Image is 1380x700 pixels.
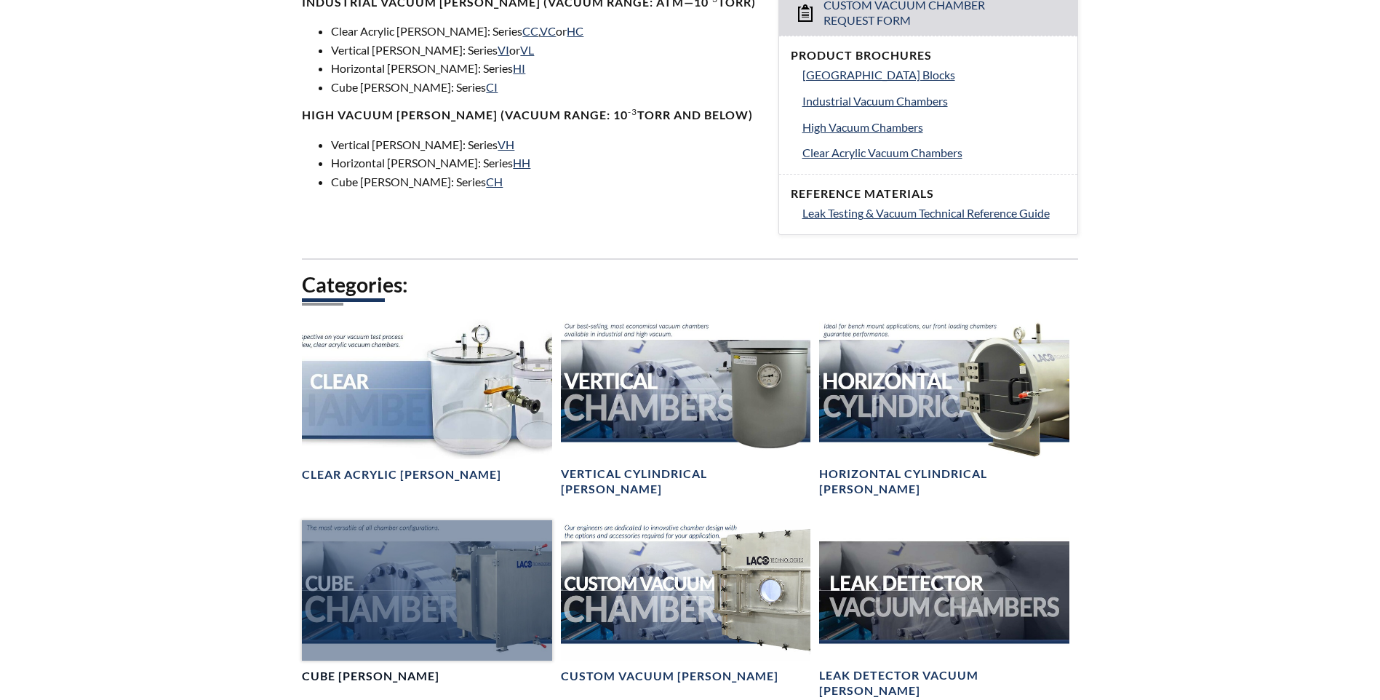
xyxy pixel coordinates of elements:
[561,319,810,497] a: Vertical Vacuum Chambers headerVertical Cylindrical [PERSON_NAME]
[331,41,760,60] li: Vertical [PERSON_NAME]: Series or
[331,22,760,41] li: Clear Acrylic [PERSON_NAME]: Series , or
[486,80,498,94] a: CI
[302,108,760,123] h4: High Vacuum [PERSON_NAME] (Vacuum range: 10 Torr and below)
[791,186,1066,202] h4: Reference Materials
[561,669,778,684] h4: Custom Vacuum [PERSON_NAME]
[498,43,509,57] a: VI
[819,466,1069,497] h4: Horizontal Cylindrical [PERSON_NAME]
[802,94,948,108] span: Industrial Vacuum Chambers
[802,65,1066,84] a: [GEOGRAPHIC_DATA] Blocks
[302,520,551,684] a: Cube Chambers headerCube [PERSON_NAME]
[302,467,501,482] h4: Clear Acrylic [PERSON_NAME]
[567,24,583,38] a: HC
[302,319,551,482] a: Clear Chambers headerClear Acrylic [PERSON_NAME]
[513,156,530,170] a: HH
[520,43,534,57] a: VL
[819,668,1069,699] h4: Leak Detector Vacuum [PERSON_NAME]
[302,271,1077,298] h2: Categories:
[802,143,1066,162] a: Clear Acrylic Vacuum Chambers
[522,24,538,38] a: CC
[819,319,1069,497] a: Horizontal Cylindrical headerHorizontal Cylindrical [PERSON_NAME]
[486,175,503,188] a: CH
[540,24,556,38] a: VC
[561,466,810,497] h4: Vertical Cylindrical [PERSON_NAME]
[791,48,1066,63] h4: Product Brochures
[802,92,1066,111] a: Industrial Vacuum Chambers
[331,172,760,191] li: Cube [PERSON_NAME]: Series
[561,520,810,684] a: Custom Vacuum Chamber headerCustom Vacuum [PERSON_NAME]
[628,106,637,117] sup: -3
[498,138,514,151] a: VH
[331,154,760,172] li: Horizontal [PERSON_NAME]: Series
[513,61,525,75] a: HI
[802,68,955,81] span: [GEOGRAPHIC_DATA] Blocks
[802,118,1066,137] a: High Vacuum Chambers
[331,59,760,78] li: Horizontal [PERSON_NAME]: Series
[302,669,439,684] h4: Cube [PERSON_NAME]
[802,120,923,134] span: High Vacuum Chambers
[331,78,760,97] li: Cube [PERSON_NAME]: Series
[802,146,962,159] span: Clear Acrylic Vacuum Chambers
[802,204,1066,223] a: Leak Testing & Vacuum Technical Reference Guide
[819,520,1069,699] a: Leak Test Vacuum Chambers headerLeak Detector Vacuum [PERSON_NAME]
[802,206,1050,220] span: Leak Testing & Vacuum Technical Reference Guide
[331,135,760,154] li: Vertical [PERSON_NAME]: Series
